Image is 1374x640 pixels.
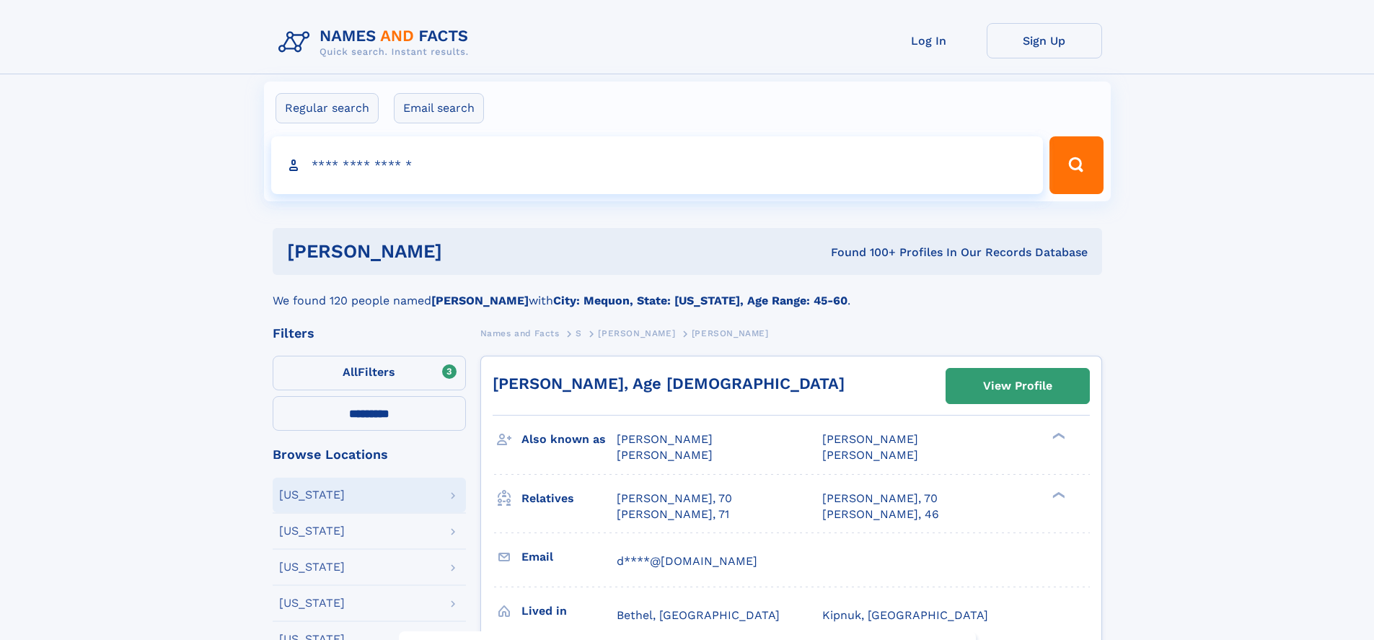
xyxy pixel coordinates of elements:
div: Filters [273,327,466,340]
h3: Relatives [521,486,617,511]
b: City: Mequon, State: [US_STATE], Age Range: 45-60 [553,294,847,307]
a: [PERSON_NAME], 70 [822,491,938,507]
a: [PERSON_NAME] [598,324,675,342]
div: Browse Locations [273,448,466,461]
h3: Email [521,545,617,569]
a: S [576,324,582,342]
img: Logo Names and Facts [273,23,480,62]
div: [US_STATE] [279,597,345,609]
div: [US_STATE] [279,525,345,537]
a: Log In [871,23,987,58]
div: ❯ [1049,431,1066,441]
span: [PERSON_NAME] [822,432,918,446]
span: [PERSON_NAME] [822,448,918,462]
a: [PERSON_NAME], 46 [822,507,939,522]
a: [PERSON_NAME], 70 [617,491,732,507]
span: All [343,365,358,379]
div: ❯ [1049,490,1066,499]
span: [PERSON_NAME] [617,432,713,446]
label: Email search [394,93,484,123]
span: Kipnuk, [GEOGRAPHIC_DATA] [822,608,988,622]
b: [PERSON_NAME] [431,294,529,307]
button: Search Button [1049,136,1103,194]
h1: [PERSON_NAME] [287,242,637,260]
a: View Profile [946,369,1089,403]
a: [PERSON_NAME], 71 [617,507,729,522]
input: search input [271,136,1044,194]
label: Filters [273,356,466,390]
span: [PERSON_NAME] [598,328,675,338]
a: Names and Facts [480,324,560,342]
a: Sign Up [987,23,1102,58]
span: [PERSON_NAME] [692,328,769,338]
h3: Lived in [521,599,617,623]
div: [US_STATE] [279,561,345,573]
span: [PERSON_NAME] [617,448,713,462]
div: View Profile [983,369,1052,403]
span: Bethel, [GEOGRAPHIC_DATA] [617,608,780,622]
div: We found 120 people named with . [273,275,1102,310]
span: S [576,328,582,338]
div: [US_STATE] [279,489,345,501]
div: Found 100+ Profiles In Our Records Database [636,245,1088,260]
h3: Also known as [521,427,617,452]
a: [PERSON_NAME], Age [DEMOGRAPHIC_DATA] [493,374,845,393]
label: Regular search [276,93,379,123]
